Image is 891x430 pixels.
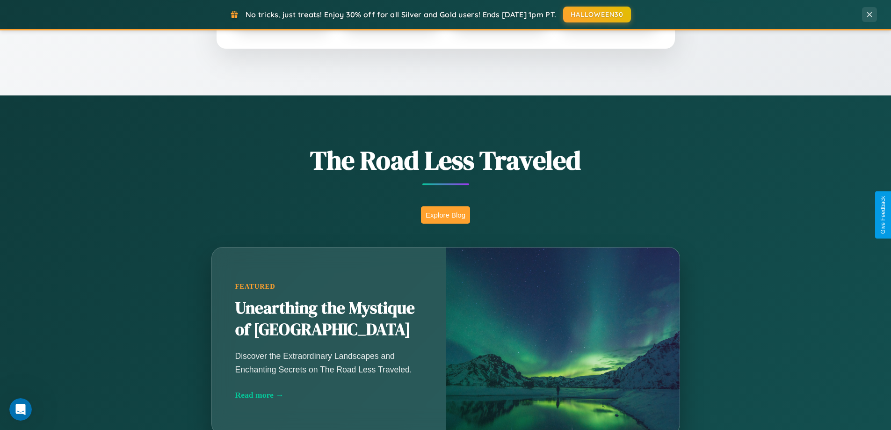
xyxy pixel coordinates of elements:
span: No tricks, just treats! Enjoy 30% off for all Silver and Gold users! Ends [DATE] 1pm PT. [246,10,556,19]
h2: Unearthing the Mystique of [GEOGRAPHIC_DATA] [235,298,422,341]
h1: The Road Less Traveled [165,142,726,178]
div: Give Feedback [880,196,886,234]
div: Featured [235,283,422,291]
button: HALLOWEEN30 [563,7,631,22]
button: Explore Blog [421,206,470,224]
div: Read more → [235,390,422,400]
iframe: Intercom live chat [9,398,32,421]
p: Discover the Extraordinary Landscapes and Enchanting Secrets on The Road Less Traveled. [235,350,422,376]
